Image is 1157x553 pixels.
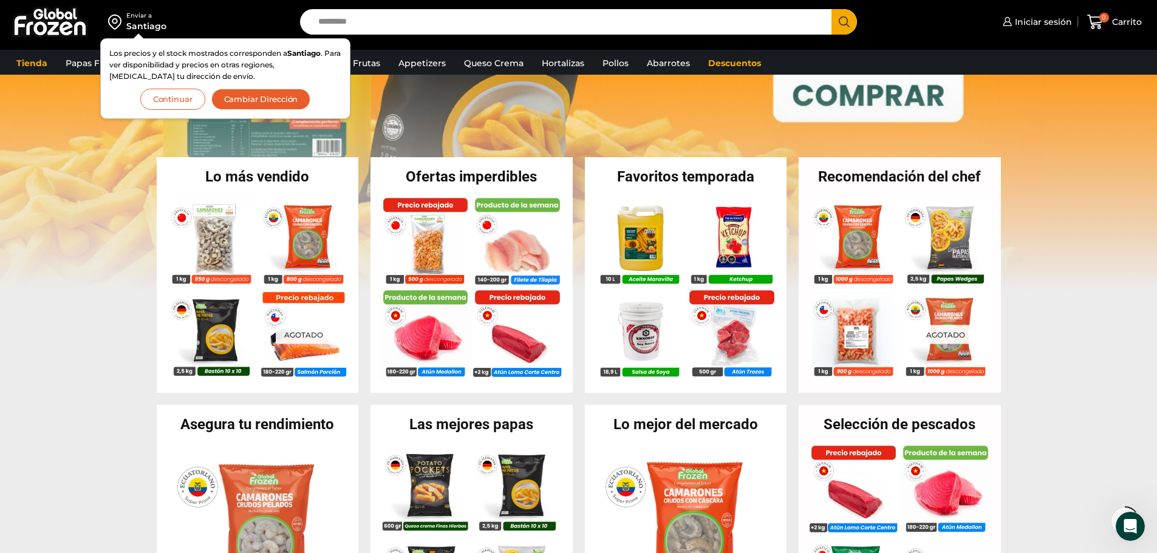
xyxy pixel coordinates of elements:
[211,89,311,110] button: Cambiar Dirección
[126,20,166,32] div: Santiago
[641,52,696,75] a: Abarrotes
[831,9,857,35] button: Search button
[702,52,767,75] a: Descuentos
[458,52,530,75] a: Queso Crema
[140,89,205,110] button: Continuar
[585,169,787,184] h2: Favoritos temporada
[287,49,321,58] strong: Santiago
[60,52,125,75] a: Papas Fritas
[126,12,166,20] div: Enviar a
[1084,8,1145,36] a: 0 Carrito
[799,417,1001,432] h2: Selección de pescados
[536,52,590,75] a: Hortalizas
[10,52,53,75] a: Tienda
[157,169,359,184] h2: Lo más vendido
[1099,13,1109,22] span: 0
[1012,16,1072,28] span: Iniciar sesión
[392,52,452,75] a: Appetizers
[370,417,573,432] h2: Las mejores papas
[596,52,635,75] a: Pollos
[109,47,341,83] p: Los precios y el stock mostrados corresponden a . Para ver disponibilidad y precios en otras regi...
[585,417,787,432] h2: Lo mejor del mercado
[370,169,573,184] h2: Ofertas imperdibles
[918,325,974,344] p: Agotado
[1109,16,1142,28] span: Carrito
[108,12,126,32] img: address-field-icon.svg
[1116,512,1145,541] iframe: Intercom live chat
[157,417,359,432] h2: Asegura tu rendimiento
[799,169,1001,184] h2: Recomendación del chef
[275,325,331,344] p: Agotado
[1000,10,1072,34] a: Iniciar sesión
